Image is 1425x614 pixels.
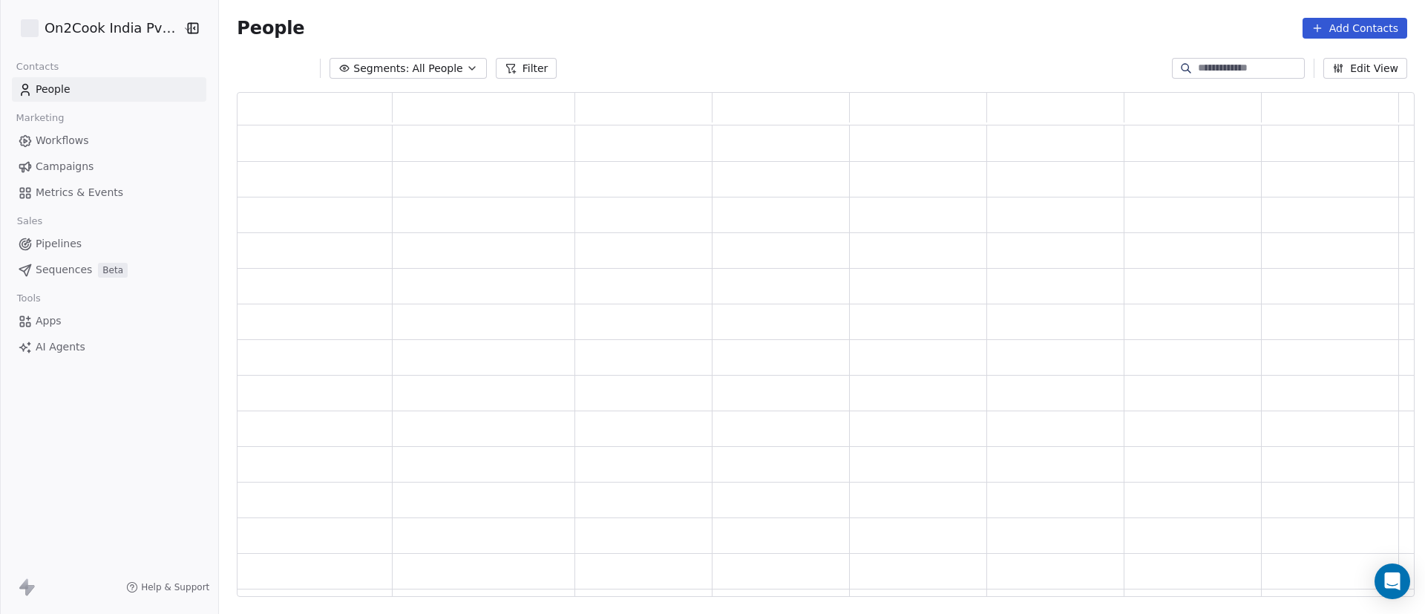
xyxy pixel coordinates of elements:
[36,313,62,329] span: Apps
[353,61,409,76] span: Segments:
[10,107,71,129] span: Marketing
[12,77,206,102] a: People
[1303,18,1407,39] button: Add Contacts
[98,263,128,278] span: Beta
[1375,564,1410,599] div: Open Intercom Messenger
[12,258,206,282] a: SequencesBeta
[496,58,557,79] button: Filter
[412,61,462,76] span: All People
[36,185,123,200] span: Metrics & Events
[12,128,206,153] a: Workflows
[12,335,206,359] a: AI Agents
[12,180,206,205] a: Metrics & Events
[12,232,206,256] a: Pipelines
[36,82,71,97] span: People
[45,19,179,38] span: On2Cook India Pvt. Ltd.
[10,210,49,232] span: Sales
[18,16,173,41] button: On2Cook India Pvt. Ltd.
[126,581,209,593] a: Help & Support
[36,159,94,174] span: Campaigns
[237,17,304,39] span: People
[12,309,206,333] a: Apps
[1323,58,1407,79] button: Edit View
[36,236,82,252] span: Pipelines
[10,56,65,78] span: Contacts
[10,287,47,310] span: Tools
[12,154,206,179] a: Campaigns
[36,339,85,355] span: AI Agents
[141,581,209,593] span: Help & Support
[36,262,92,278] span: Sequences
[36,133,89,148] span: Workflows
